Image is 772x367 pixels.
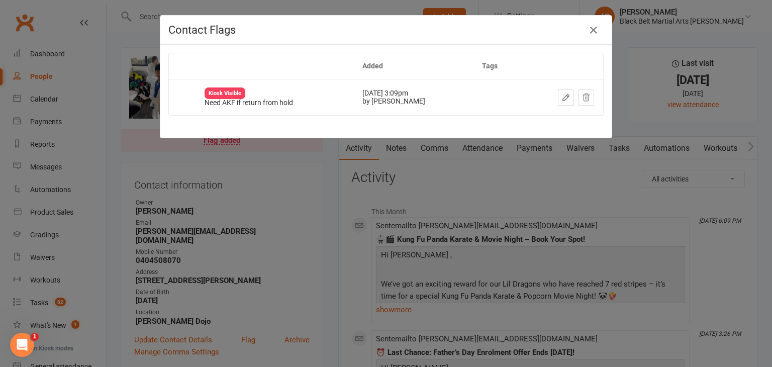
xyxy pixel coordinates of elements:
[353,53,473,79] th: Added
[205,99,344,107] div: Need AKF if return from hold
[586,22,602,38] button: Close
[10,333,34,357] iframe: Intercom live chat
[473,53,523,79] th: Tags
[205,87,245,99] div: Kiosk Visible
[31,333,39,341] span: 1
[168,24,604,36] h4: Contact Flags
[578,89,594,106] button: Dismiss this flag
[353,79,473,115] td: [DATE] 3:09pm by [PERSON_NAME]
